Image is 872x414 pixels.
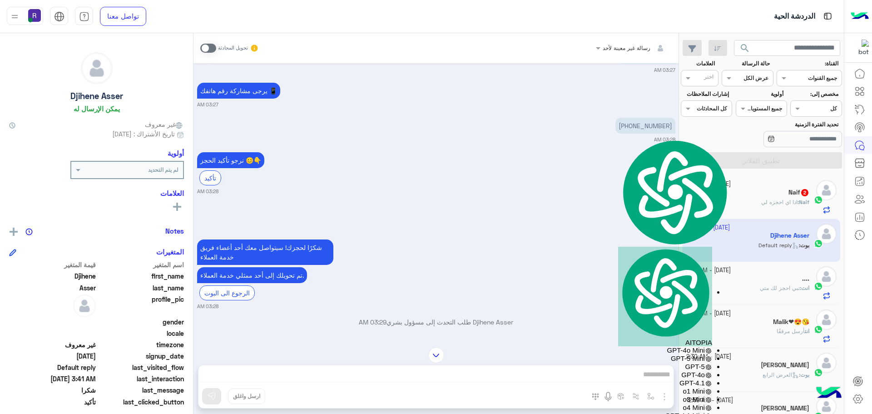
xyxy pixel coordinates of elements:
img: 322853014244696 [852,40,869,56]
div: الرجوع الى البوت [199,285,255,300]
div: GPT-5 [618,363,712,371]
div: AITOPIA [618,247,712,346]
small: 03:27 AM [197,101,218,108]
a: تواصل معنا [100,7,146,26]
button: ارسل واغلق [228,389,265,404]
img: gpt-black.svg [705,404,712,412]
img: profile [9,11,20,22]
p: Djihene Asser طلب التحدث إلى مسؤول بشري [197,317,675,327]
img: defaultAdmin.png [73,294,96,317]
img: WhatsApp [814,325,823,334]
h5: راشد [761,404,809,412]
p: 1/10/2025, 3:28 AM [197,239,333,265]
img: logo.svg [618,138,730,247]
b: لم يتم التحديد [148,166,178,173]
img: gpt-black.svg [705,347,712,354]
h5: Naif [788,189,809,196]
span: تأكيد [9,397,96,407]
label: العلامات [682,60,715,68]
label: أولوية [737,90,783,98]
button: search [734,40,756,60]
img: defaultAdmin.png [816,180,837,200]
img: hulul-logo.png [813,378,845,409]
img: gpt-black.svg [705,372,712,379]
div: o4 Mini [618,404,712,412]
span: تاريخ الأشتراك : [DATE] [112,129,175,139]
small: 03:28 AM [654,136,675,143]
img: defaultAdmin.png [816,353,837,373]
img: gpt-black.svg [705,364,712,371]
span: اذا اي احجزه لي [761,199,798,205]
span: Default reply [9,363,96,372]
img: WhatsApp [814,368,823,377]
span: العرض الرابع [763,371,799,378]
label: إشارات الملاحظات [682,90,728,98]
h5: عبدالرحمن العنزي [761,361,809,369]
img: notes [25,228,33,235]
div: اختر [704,73,715,83]
span: Naif [799,199,809,205]
h6: المتغيرات [156,248,184,256]
span: last_message [98,385,184,395]
span: timezone [98,340,184,349]
label: حالة الرسالة [723,60,770,68]
img: gpt-black.svg [705,380,712,387]
small: 03:28 AM [197,303,218,310]
span: search [739,43,750,54]
span: Asser [9,283,96,293]
span: 2025-10-01T00:26:09.874Z [9,351,96,361]
img: userImage [28,9,41,22]
p: 1/10/2025, 3:28 AM [197,152,264,168]
h5: Djihene Asser [70,91,123,101]
h6: يمكن الإرسال له [74,105,120,113]
img: Logo [851,7,869,26]
div: GPT-4.1 [618,379,712,387]
img: defaultAdmin.png [816,266,837,287]
div: GPT-5 Mini [618,354,712,363]
h5: .... [802,275,809,283]
b: : [798,199,809,205]
span: شكرا [9,385,96,395]
span: last_visited_flow [98,363,184,372]
span: غير معروف [9,340,96,349]
img: gpt-black.svg [705,396,712,404]
span: قيمة المتغير [9,260,96,269]
span: first_name [98,271,184,281]
span: last_interaction [98,374,184,384]
span: بوت [800,371,809,378]
img: defaultAdmin.png [816,309,837,330]
p: الدردشة الحية [774,10,815,23]
span: أرسل مرفقًا [777,328,805,334]
span: signup_date [98,351,184,361]
span: null [9,317,96,327]
b: : [800,284,809,291]
label: تحديد الفترة الزمنية [737,120,838,129]
small: 03:28 AM [197,188,218,195]
h6: Notes [165,227,184,235]
p: 1/10/2025, 3:28 AM [615,118,675,134]
b: : [799,371,809,378]
span: locale [98,329,184,338]
div: GPT-4o Mini [618,346,712,354]
div: تأكيد [199,170,221,185]
label: مخصص إلى: [792,90,838,98]
span: انت [805,328,809,334]
span: gender [98,317,184,327]
span: 2 [801,189,808,196]
img: gpt-black.svg [705,388,712,395]
span: انت [801,284,809,291]
div: o1 Mini [618,387,712,395]
small: 03:27 AM [654,66,675,74]
span: profile_pic [98,294,184,315]
span: 2025-10-01T00:41:14.098Z [9,374,96,384]
button: تطبيق الفلاتر [681,152,842,169]
img: tab [54,11,64,22]
label: القناة: [778,60,839,68]
img: defaultAdmin.png [81,53,112,84]
img: tab [79,11,89,22]
span: غير معروف [145,120,184,129]
div: o3 Mini [618,395,712,404]
a: tab [75,7,93,26]
img: logo.svg [618,247,712,338]
span: last_clicked_button [98,397,184,407]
